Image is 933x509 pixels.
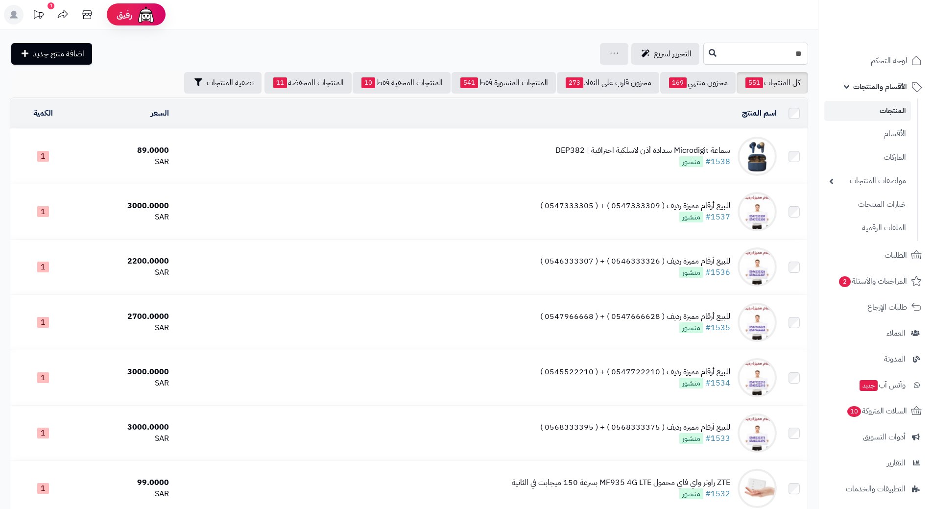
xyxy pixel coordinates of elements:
div: 3000.0000 [80,200,169,212]
span: جديد [860,380,878,391]
span: 541 [460,77,478,88]
span: المدونة [884,352,906,366]
div: للبيع أرقام مميزة رديف ( 0568333375 ) + ( 0568333395 ) [540,422,730,433]
span: 1 [37,483,49,494]
div: ZTE راوتر واي فاي محمول MF935 4G LTE بسرعة 150 ميجابت في الثانية [512,477,730,488]
a: الملفات الرقمية [824,218,911,239]
a: مخزون منتهي169 [660,72,736,94]
a: المراجعات والأسئلة2 [824,269,927,293]
span: العملاء [886,326,906,340]
a: السعر [151,107,169,119]
span: لوحة التحكم [871,54,907,68]
span: الطلبات [885,248,907,262]
span: 1 [37,151,49,162]
span: 11 [273,77,287,88]
a: العملاء [824,321,927,345]
span: 169 [669,77,687,88]
a: خيارات المنتجات [824,194,911,215]
button: تصفية المنتجات [184,72,262,94]
div: 3000.0000 [80,366,169,378]
a: المنتجات [824,101,911,121]
span: وآتس آب [859,378,906,392]
div: SAR [80,156,169,168]
img: للبيع أرقام مميزة رديف ( 0568333375 ) + ( 0568333395 ) [738,413,777,453]
a: الماركات [824,147,911,168]
img: للبيع أرقام مميزة رديف ( 0547333309 ) + ( 0547333305 ) [738,192,777,231]
a: الطلبات [824,243,927,267]
span: منشور [679,378,703,388]
a: السلات المتروكة10 [824,399,927,423]
span: منشور [679,267,703,278]
img: للبيع أرقام مميزة رديف ( 0546333326 ) + ( 0546333307 ) [738,247,777,287]
a: اسم المنتج [742,107,777,119]
a: المنتجات المخفضة11 [264,72,352,94]
div: 99.0000 [80,477,169,488]
span: التحرير لسريع [654,48,692,60]
span: منشور [679,322,703,333]
div: 89.0000 [80,145,169,156]
span: 551 [745,77,763,88]
a: المنتجات المخفية فقط10 [353,72,451,94]
a: #1533 [705,433,730,444]
a: وآتس آبجديد [824,373,927,397]
div: 2200.0000 [80,256,169,267]
a: #1534 [705,377,730,389]
a: طلبات الإرجاع [824,295,927,319]
span: 1 [37,428,49,438]
a: مخزون قارب على النفاذ273 [557,72,659,94]
span: 2 [839,276,851,287]
img: ai-face.png [136,5,156,24]
span: أدوات التسويق [863,430,906,444]
span: طلبات الإرجاع [867,300,907,314]
span: 1 [37,206,49,217]
div: SAR [80,267,169,278]
a: تحديثات المنصة [26,5,50,27]
a: #1537 [705,211,730,223]
a: المدونة [824,347,927,371]
a: أدوات التسويق [824,425,927,449]
a: الكمية [33,107,53,119]
div: سماعة Microdigit سدادة أذن لاسلكية احترافية | DEP382 [555,145,730,156]
a: #1535 [705,322,730,334]
span: السلات المتروكة [846,404,907,418]
span: منشور [679,488,703,499]
img: للبيع أرقام مميزة رديف ( 0547666628 ) + ( 0547966668 ) [738,303,777,342]
a: الأقسام [824,123,911,145]
a: كل المنتجات551 [737,72,808,94]
span: التطبيقات والخدمات [846,482,906,496]
a: التحرير لسريع [631,43,699,65]
a: اضافة منتج جديد [11,43,92,65]
span: 273 [566,77,583,88]
span: 10 [361,77,375,88]
span: 1 [37,372,49,383]
span: منشور [679,212,703,222]
span: تصفية المنتجات [207,77,254,89]
div: 1 [48,2,54,9]
a: #1536 [705,267,730,278]
div: SAR [80,322,169,334]
a: #1538 [705,156,730,168]
img: سماعة Microdigit سدادة أذن لاسلكية احترافية | DEP382 [738,137,777,176]
div: للبيع أرقام مميزة رديف ( 0547722210 ) + ( 0545522210 ) [540,366,730,378]
div: SAR [80,488,169,500]
img: ZTE راوتر واي فاي محمول MF935 4G LTE بسرعة 150 ميجابت في الثانية [738,469,777,508]
a: #1532 [705,488,730,500]
a: لوحة التحكم [824,49,927,73]
div: للبيع أرقام مميزة رديف ( 0547666628 ) + ( 0547966668 ) [540,311,730,322]
img: logo-2.png [866,26,924,47]
a: مواصفات المنتجات [824,170,911,192]
div: للبيع أرقام مميزة رديف ( 0546333326 ) + ( 0546333307 ) [540,256,730,267]
span: منشور [679,156,703,167]
div: SAR [80,433,169,444]
div: 2700.0000 [80,311,169,322]
a: التطبيقات والخدمات [824,477,927,501]
span: منشور [679,433,703,444]
div: SAR [80,378,169,389]
a: المنتجات المنشورة فقط541 [452,72,556,94]
span: 1 [37,317,49,328]
span: التقارير [887,456,906,470]
div: SAR [80,212,169,223]
div: 3000.0000 [80,422,169,433]
div: للبيع أرقام مميزة رديف ( 0547333309 ) + ( 0547333305 ) [540,200,730,212]
img: للبيع أرقام مميزة رديف ( 0547722210 ) + ( 0545522210 ) [738,358,777,397]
